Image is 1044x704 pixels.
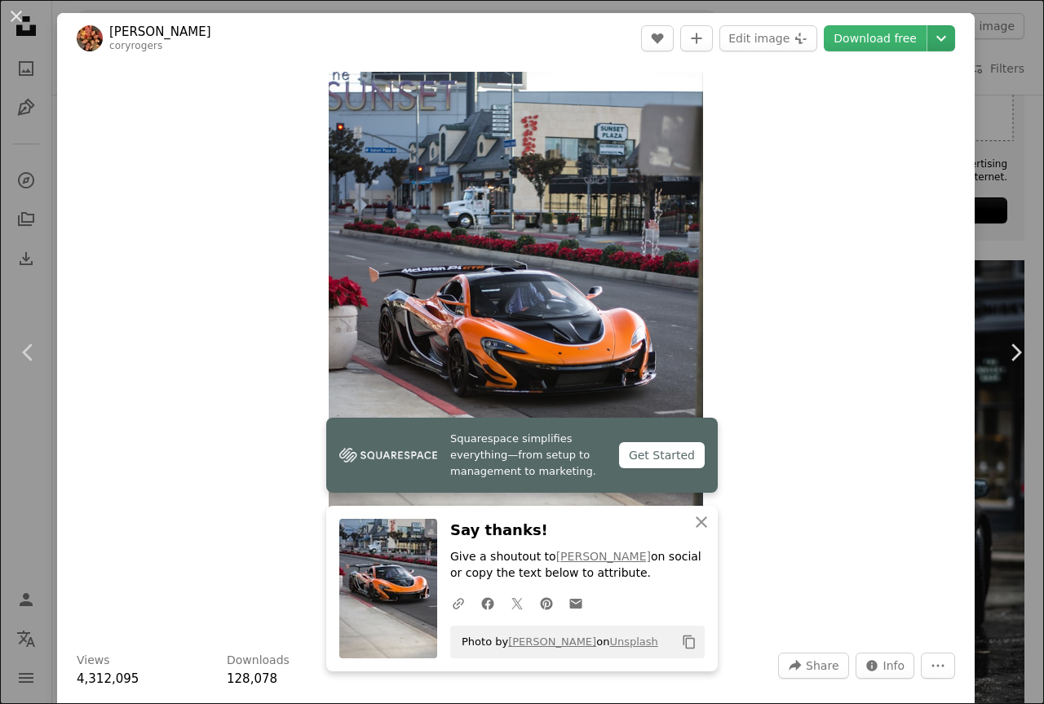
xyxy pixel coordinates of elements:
img: orange and black super car [329,72,703,633]
a: [PERSON_NAME] [508,635,596,648]
button: Copy to clipboard [675,628,703,656]
span: 128,078 [227,671,277,686]
h3: Views [77,653,110,669]
span: Squarespace simplifies everything—from setup to management to marketing. [450,431,606,480]
a: coryrogers [109,40,162,51]
a: Share on Facebook [473,587,502,619]
span: 4,312,095 [77,671,139,686]
img: Go to Cory Rogers's profile [77,25,103,51]
span: Photo by on [453,629,658,655]
span: Share [806,653,838,678]
a: Share on Twitter [502,587,532,619]
button: Share this image [778,653,848,679]
a: Unsplash [609,635,657,648]
a: Download free [824,25,927,51]
button: Edit image [719,25,817,51]
p: Give a shoutout to on social or copy the text below to attribute. [450,549,705,582]
h3: Say thanks! [450,519,705,542]
a: Share on Pinterest [532,587,561,619]
button: Like [641,25,674,51]
a: Share over email [561,587,591,619]
h3: Downloads [227,653,290,669]
button: Stats about this image [856,653,915,679]
a: Squarespace simplifies everything—from setup to management to marketing.Get Started [326,418,718,493]
a: [PERSON_NAME] [556,550,651,563]
div: Get Started [619,442,705,468]
button: More Actions [921,653,955,679]
button: Choose download size [927,25,955,51]
button: Add to Collection [680,25,713,51]
button: Zoom in on this image [329,72,703,633]
span: Info [883,653,905,678]
img: file-1747939142011-51e5cc87e3c9 [339,443,437,467]
a: Next [987,274,1044,431]
a: [PERSON_NAME] [109,24,211,40]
